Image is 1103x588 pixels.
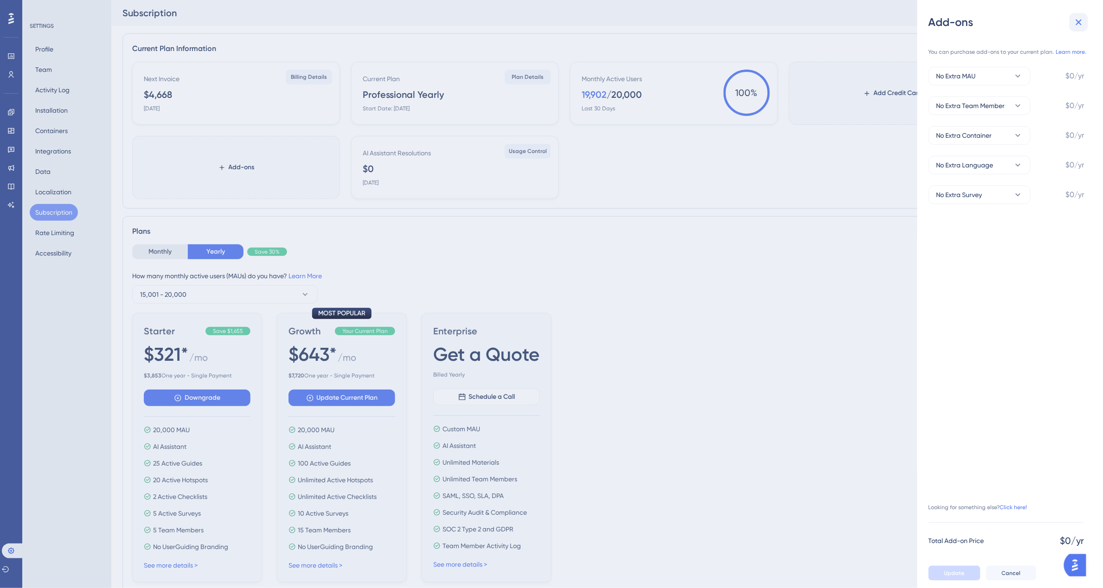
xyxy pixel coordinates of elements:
span: You can purchase add-ons to your current plan. [929,48,1054,56]
button: No Extra Survey [929,185,1031,204]
div: Add-ons [929,15,1092,30]
span: No Extra MAU [936,70,976,82]
iframe: UserGuiding AI Assistant Launcher [1064,551,1092,579]
button: Cancel [986,566,1037,581]
span: No Extra Language [936,160,994,171]
span: No Extra Container [936,130,992,141]
button: No Extra MAU [929,67,1031,85]
button: No Extra Language [929,156,1031,174]
span: $0/yr [1066,160,1084,171]
span: Looking for something else? [929,504,1000,511]
button: No Extra Team Member [929,96,1031,115]
span: Cancel [1002,569,1021,577]
span: $0/yr [1060,534,1084,547]
button: No Extra Container [929,126,1031,145]
button: Update [929,566,981,581]
span: $0/yr [1066,70,1084,82]
span: No Extra Survey [936,189,982,200]
a: Click here! [1000,504,1027,511]
span: Update [944,569,965,577]
span: No Extra Team Member [936,100,1005,111]
span: Total Add-on Price [929,535,984,546]
span: $0/yr [1066,189,1084,200]
span: $0/yr [1066,100,1084,111]
span: $0/yr [1066,130,1084,141]
a: Learn more. [1056,48,1087,56]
